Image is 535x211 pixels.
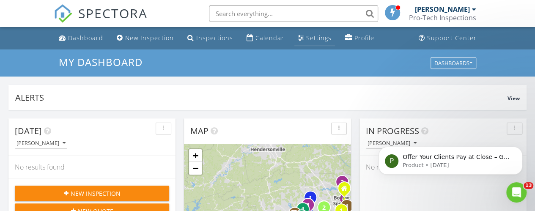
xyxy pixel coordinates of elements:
[255,34,284,42] div: Calendar
[524,182,533,189] span: 13
[347,206,352,211] div: 131 S Cleveland Park Dr, Spartanburg, SC 29303
[184,30,236,46] a: Inspections
[189,149,202,162] a: Zoom in
[427,34,477,42] div: Support Center
[506,182,527,203] iframe: Intercom live chat
[189,162,202,175] a: Zoom out
[196,34,233,42] div: Inspections
[431,57,476,69] button: Dashboards
[71,189,121,198] span: New Inspection
[68,34,103,42] div: Dashboard
[15,138,67,149] button: [PERSON_NAME]
[308,205,313,210] div: 1870 Gap Creek Rd, Lyman, SC 29365
[322,205,326,211] i: 2
[415,5,470,14] div: [PERSON_NAME]
[508,95,520,102] span: View
[354,34,374,42] div: Profile
[434,60,472,66] div: Dashboards
[366,129,535,188] iframe: Intercom notifications message
[54,4,72,23] img: The Best Home Inspection Software - Spectora
[190,125,209,137] span: Map
[15,125,42,137] span: [DATE]
[16,140,66,146] div: [PERSON_NAME]
[359,156,527,178] div: No results found
[209,5,378,22] input: Search everything...
[306,34,332,42] div: Settings
[8,156,176,178] div: No results found
[55,30,107,46] a: Dashboard
[309,195,312,201] i: 1
[78,4,148,22] span: SPECTORA
[415,30,480,46] a: Support Center
[125,34,174,42] div: New Inspection
[113,30,177,46] a: New Inspection
[243,30,288,46] a: Calendar
[306,203,310,208] i: 1
[366,125,419,137] span: In Progress
[345,204,348,210] i: 1
[409,14,476,22] div: Pro-Tech Inspections
[340,180,344,186] i: 2
[54,11,148,29] a: SPECTORA
[344,188,349,193] div: 351 Shadow Oak Ct, Boiling Springs SC 29316
[342,30,378,46] a: Company Profile
[15,92,508,103] div: Alerts
[59,55,143,69] span: My Dashboard
[15,186,169,201] button: New Inspection
[294,30,335,46] a: Settings
[310,197,316,203] div: 40 Blackwell Rd, Lyman, SC 29365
